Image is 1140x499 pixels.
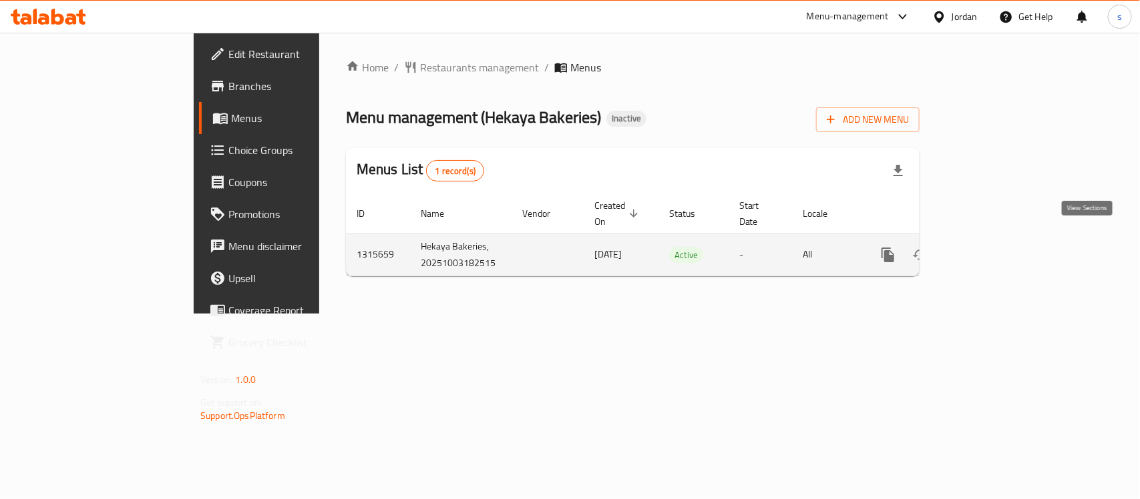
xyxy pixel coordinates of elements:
a: Menus [199,102,384,134]
a: Restaurants management [404,59,539,75]
a: Coupons [199,166,384,198]
span: Menus [231,110,373,126]
div: Active [669,247,703,263]
span: s [1117,9,1122,24]
span: ID [357,205,382,221]
th: Actions [862,193,1011,234]
span: Upsell [228,270,373,286]
span: Promotions [228,206,373,222]
span: 1 record(s) [427,165,484,177]
span: Restaurants management [420,59,539,75]
span: Version: [200,371,233,388]
span: Grocery Checklist [228,334,373,350]
span: [DATE] [594,245,622,263]
h2: Menus List [357,159,484,181]
a: Edit Restaurant [199,38,384,70]
button: more [872,239,904,271]
a: Menu disclaimer [199,230,384,262]
a: Support.OpsPlatform [200,407,285,424]
span: Menu management ( Hekaya Bakeries ) [346,102,601,132]
nav: breadcrumb [346,59,920,75]
span: Branches [228,78,373,94]
span: Menu disclaimer [228,238,373,254]
span: Vendor [522,205,568,221]
a: Branches [199,70,384,102]
span: Name [421,205,461,221]
div: Jordan [952,9,978,24]
button: Add New Menu [816,107,920,132]
span: Coverage Report [228,302,373,318]
span: Menus [570,59,601,75]
span: Get support on: [200,394,262,411]
span: 1.0.0 [235,371,256,388]
table: enhanced table [346,193,1011,276]
td: All [793,233,862,276]
a: Coverage Report [199,294,384,326]
li: / [544,59,549,75]
td: - [729,233,793,276]
div: Export file [882,155,914,187]
a: Choice Groups [199,134,384,166]
span: Created On [594,197,642,229]
span: Active [669,247,703,263]
span: Start Date [739,197,777,229]
span: Edit Restaurant [228,46,373,62]
a: Promotions [199,198,384,230]
span: Add New Menu [827,111,909,128]
span: Locale [803,205,845,221]
span: Choice Groups [228,142,373,158]
a: Grocery Checklist [199,326,384,358]
div: Inactive [606,111,646,127]
div: Total records count [426,160,484,181]
span: Inactive [606,113,646,124]
td: Hekaya Bakeries, 20251003182515 [410,233,512,276]
div: Menu-management [807,9,889,25]
span: Status [669,205,713,221]
li: / [394,59,399,75]
a: Upsell [199,262,384,294]
span: Coupons [228,174,373,190]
